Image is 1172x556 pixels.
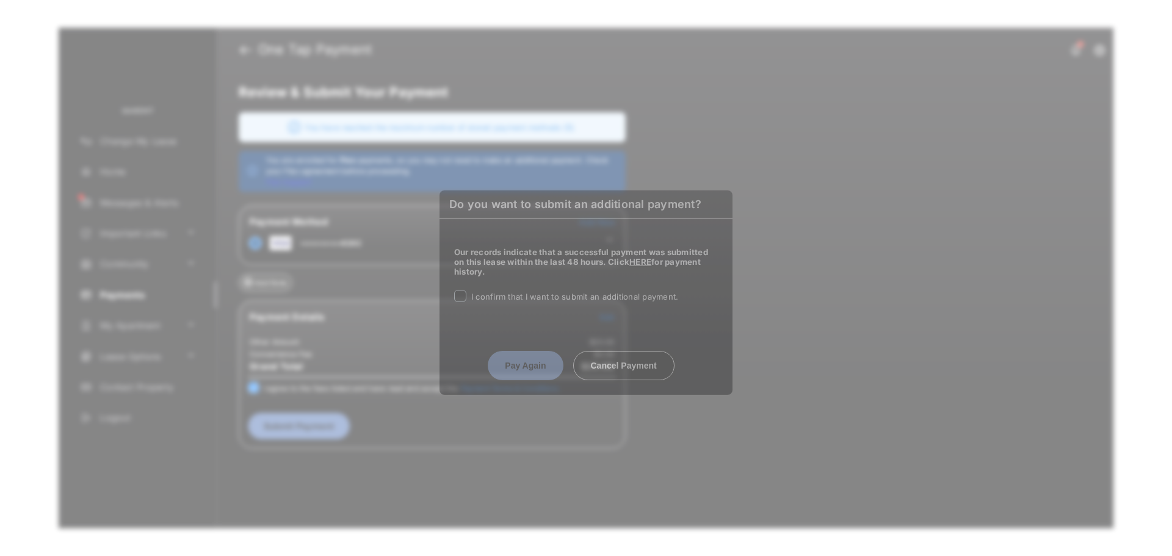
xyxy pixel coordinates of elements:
[573,351,675,380] button: Cancel Payment
[629,256,651,266] a: HERE
[454,247,718,276] h5: Our records indicate that a successful payment was submitted on this lease within the last 48 hou...
[471,292,678,301] span: I confirm that I want to submit an additional payment.
[440,190,733,218] h6: Do you want to submit an additional payment?
[488,351,563,380] button: Pay Again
